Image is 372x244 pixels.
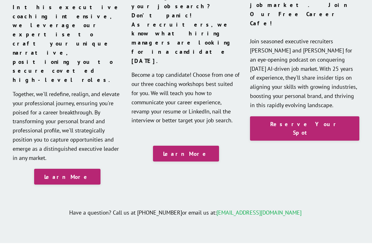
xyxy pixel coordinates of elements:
a: Learn More [153,146,219,162]
span: Have a question? Call us at [PHONE_NUMBER] [69,209,182,216]
span: or email us at: [182,209,216,216]
span: In this executive coaching intensive, we leverage our expertise to craft your unique narrative, p... [13,3,121,83]
a: Learn More [34,169,101,185]
p: Become a top candidate! Choose from one of our three coaching workshops best suited for you. We w... [131,70,241,125]
a: [EMAIL_ADDRESS][DOMAIN_NAME] [216,209,302,216]
a: Reserve Your Spot [250,116,359,141]
span: Together, we'll redefine, realign, and elevate your professional journey, ensuring you're poised ... [13,90,119,162]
